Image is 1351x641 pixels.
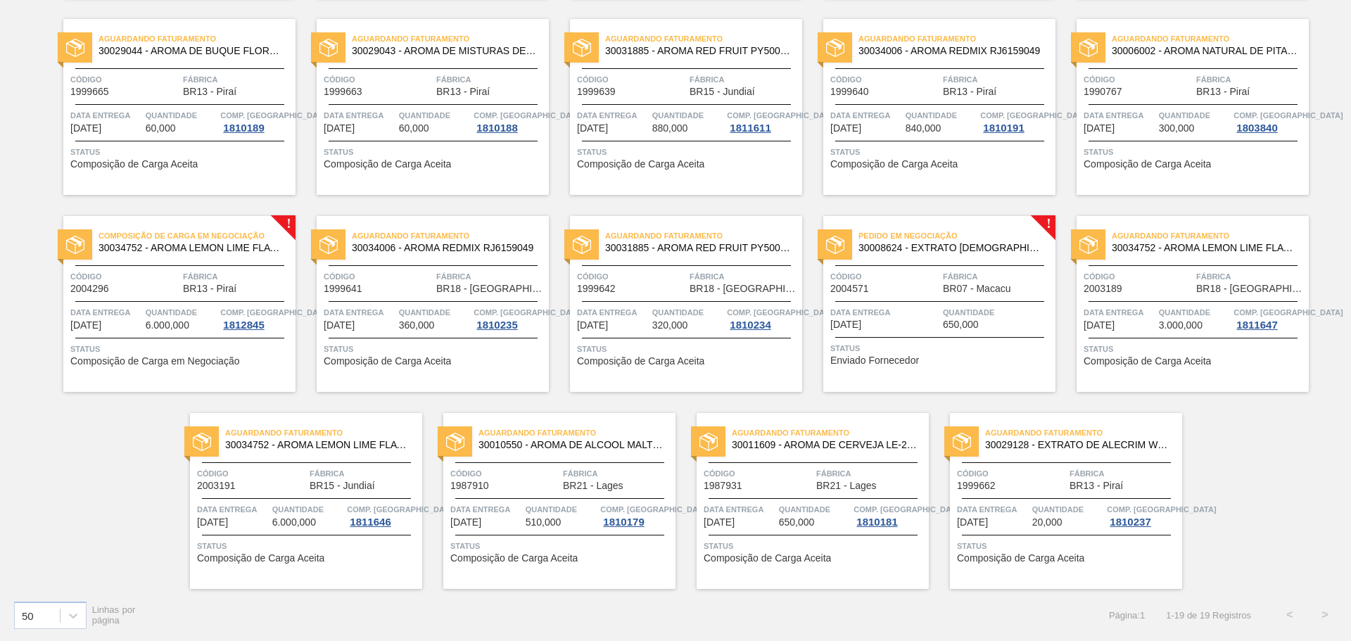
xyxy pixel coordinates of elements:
span: Composição de Carga Aceita [704,553,831,564]
span: Status [830,145,1052,159]
a: statusAguardando Faturamento30029043 - AROMA DE MISTURAS DE FRUTAS OX 113 76 25Código1999663Fábri... [296,19,549,195]
img: status [953,433,971,451]
a: statusAguardando Faturamento30034006 - AROMA REDMIX RJ6159049Código1999641FábricaBR18 - [GEOGRAPH... [296,216,549,392]
span: Código [1084,269,1193,284]
span: 28/08/2025 [70,123,101,134]
span: Comp. Carga [727,108,836,122]
span: Código [324,269,433,284]
span: Composição de Carga Aceita [577,356,704,367]
span: 30034752 - AROMA LEMON LIME FLAVOUR [225,440,411,450]
span: BR18 - Pernambuco [690,284,799,294]
span: Fábrica [310,467,419,481]
span: 15/09/2025 [197,517,228,528]
span: Fábrica [690,72,799,87]
span: Comp. Carga [220,108,329,122]
span: Linhas por página [92,604,136,626]
span: Comp. Carga [980,108,1089,122]
span: BR13 - Piraí [183,284,236,294]
span: BR07 - Macacu [943,284,1010,294]
div: 1810188 [474,122,520,134]
span: Status [450,539,672,553]
span: Código [70,269,179,284]
img: status [573,236,591,254]
a: statusAguardando Faturamento30034006 - AROMA REDMIX RJ6159049Código1999640FábricaBR13 - PiraíData... [802,19,1055,195]
div: 1810237 [1107,516,1153,528]
span: Fábrica [1196,269,1305,284]
span: 1990767 [1084,87,1122,97]
span: 20,000 [1032,517,1063,528]
span: 2003191 [197,481,236,491]
a: Comp. [GEOGRAPHIC_DATA]1811611 [727,108,799,134]
span: Fábrica [943,72,1052,87]
span: Aguardando Faturamento [352,229,549,243]
span: 320,000 [652,320,688,331]
span: Quantidade [1159,305,1231,319]
div: 1803840 [1233,122,1280,134]
img: status [66,236,84,254]
span: 510,000 [526,517,562,528]
span: Fábrica [563,467,672,481]
span: Status [70,145,292,159]
span: 1999640 [830,87,869,97]
a: statusAguardando Faturamento30031885 - AROMA RED FRUIT PY5008820Código1999642FábricaBR18 - [GEOGR... [549,216,802,392]
span: Código [830,72,939,87]
span: Composição de Carga Aceita [577,159,704,170]
span: 2004296 [70,284,109,294]
span: Código [450,467,559,481]
span: 1999665 [70,87,109,97]
span: Quantidade [652,108,724,122]
span: Data entrega [830,108,902,122]
span: Código [324,72,433,87]
span: Código [70,72,179,87]
span: Quantidade [779,502,851,516]
span: Quantidade [272,502,344,516]
div: 1810235 [474,319,520,331]
img: status [699,433,718,451]
span: 880,000 [652,123,688,134]
img: status [1079,236,1098,254]
span: Data entrega [324,305,395,319]
span: Composição de Carga Aceita [324,159,451,170]
span: Quantidade [943,305,1052,319]
span: 1999642 [577,284,616,294]
span: Aguardando Faturamento [1112,229,1309,243]
span: Comp. Carga [1233,108,1343,122]
span: Enviado Fornecedor [830,355,919,366]
span: 24/09/2025 [957,517,988,528]
span: 1 - 19 de 19 Registros [1166,610,1251,621]
span: Status [830,341,1052,355]
span: 360,000 [399,320,435,331]
span: Data entrega [1084,305,1155,319]
span: Status [70,342,292,356]
span: Quantidade [652,305,724,319]
span: Data entrega [1084,108,1155,122]
span: 2004571 [830,284,869,294]
span: 30029043 - AROMA DE MISTURAS DE FRUTAS OX 113 76 25 [352,46,538,56]
span: Fábrica [1070,467,1179,481]
a: statusAguardando Faturamento30010550 - AROMA DE ALCOOL MALTE LH-066-507-0Código1987910FábricaBR21... [422,413,675,589]
span: Código [704,467,813,481]
span: 30010550 - AROMA DE ALCOOL MALTE LH-066-507-0 [478,440,664,450]
a: statusAguardando Faturamento30006002 - AROMA NATURAL DE PITAIA MIKESCódigo1990767FábricaBR13 - Pi... [1055,19,1309,195]
span: BR21 - Lages [816,481,877,491]
span: 60,000 [399,123,429,134]
span: Quantidade [146,305,217,319]
span: 840,000 [906,123,941,134]
a: statusAguardando Faturamento30029044 - AROMA DE BUQUE FLORAL MQ 367 705 4Código1999665FábricaBR13... [42,19,296,195]
span: Fábrica [436,269,545,284]
div: 50 [22,609,34,621]
span: Aguardando Faturamento [352,32,549,46]
span: BR13 - Piraí [943,87,996,97]
span: Composição de Carga Aceita [70,159,198,170]
span: 30/08/2025 [577,123,608,134]
span: 1999641 [324,284,362,294]
span: Data entrega [957,502,1029,516]
img: status [826,39,844,57]
span: Quantidade [146,108,217,122]
span: Comp. Carga [854,502,963,516]
span: BR13 - Piraí [183,87,236,97]
span: Aguardando Faturamento [478,426,675,440]
span: 05/09/2025 [577,320,608,331]
span: Código [957,467,1066,481]
span: 30034006 - AROMA REDMIX RJ6159049 [352,243,538,253]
